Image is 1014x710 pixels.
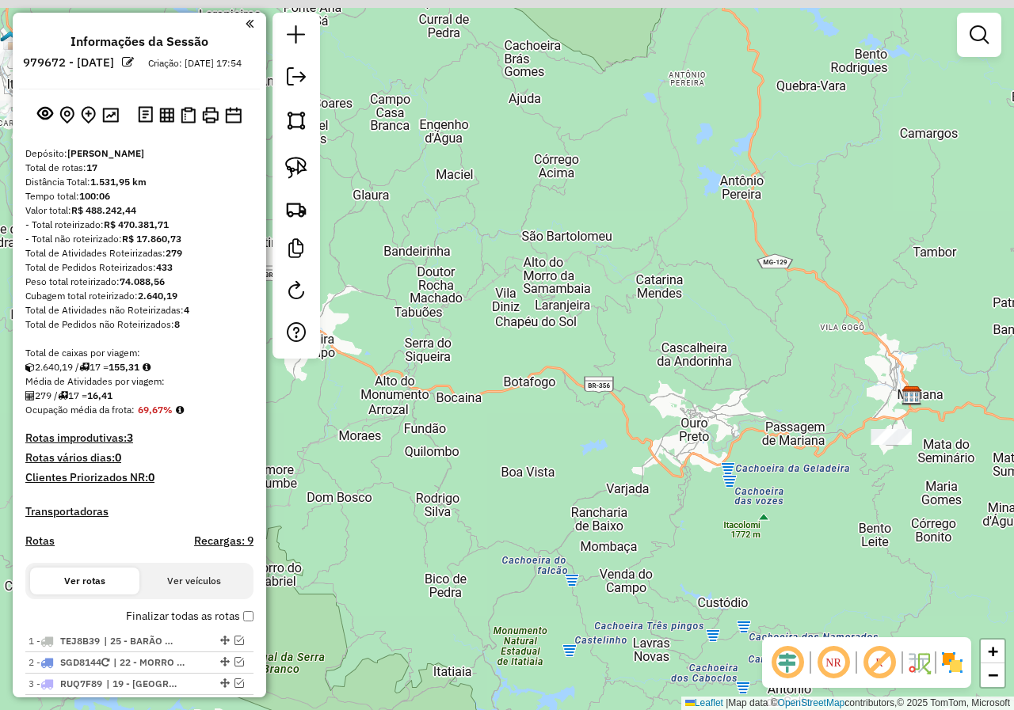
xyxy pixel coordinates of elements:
[25,203,253,218] div: Valor total:
[101,658,109,667] i: Veículo já utilizado nesta sessão
[176,405,184,415] em: Média calculada utilizando a maior ocupação (%Peso ou %Cubagem) de cada rota da sessão. Rotas cro...
[142,56,248,70] div: Criação: [DATE] 17:54
[25,534,55,548] a: Rotas
[58,391,68,401] i: Total de rotas
[60,678,102,689] span: RUQ7F89
[71,204,136,216] strong: R$ 488.242,44
[234,636,244,645] em: Visualizar rota
[25,146,253,161] div: Depósito:
[199,104,222,127] button: Imprimir Rotas
[25,374,253,389] div: Média de Atividades por viagem:
[25,275,253,289] div: Peso total roteirizado:
[156,261,173,273] strong: 433
[860,644,898,682] span: Exibir rótulo
[25,303,253,317] div: Total de Atividades não Roteirizadas:
[56,103,78,127] button: Centralizar mapa no depósito ou ponto de apoio
[285,157,307,179] img: Selecionar atividades - laço
[25,471,253,484] h4: Clientes Priorizados NR:
[104,634,177,648] span: 25 - BARÃO DE COCAIS
[79,363,90,372] i: Total de rotas
[871,429,911,445] div: Atividade não roteirizada - DISQUE CABANAS
[222,104,245,127] button: Disponibilidade de veículos
[871,429,910,445] div: Atividade não roteirizada - DISQUE CABANAS
[166,247,182,259] strong: 279
[25,360,253,374] div: 2.640,19 / 17 =
[113,655,186,670] span: 22 - MORRO DAGUA QUENTE
[29,635,100,647] span: 1 -
[138,290,177,302] strong: 2.640,19
[23,55,114,70] h6: 979672 - [DATE]
[246,14,253,32] a: Clique aqui para minimizar o painel
[115,450,121,465] strong: 0
[143,363,151,372] i: Meta Caixas/viagem: 1,00 Diferença: 154,31
[25,218,253,232] div: - Total roteirizado:
[122,233,181,245] strong: R$ 17.860,73
[30,568,139,594] button: Ver rotas
[988,665,998,685] span: −
[174,318,180,330] strong: 8
[285,109,307,131] img: Selecionar atividades - polígono
[25,431,253,445] h4: Rotas improdutivas:
[981,663,1004,687] a: Zoom out
[79,190,110,202] strong: 100:06
[25,317,253,332] div: Total de Pedidos não Roteirizados:
[243,611,253,621] input: Finalizar todas as rotas
[90,176,147,188] strong: 1.531,95 km
[139,568,249,594] button: Ver veículos
[60,656,101,668] span: SGD8144
[138,404,173,416] strong: 69,67%
[67,147,144,159] strong: [PERSON_NAME]
[25,232,253,246] div: - Total não roteirizado:
[902,385,922,406] img: Farid - Mariana
[25,451,253,465] h4: Rotas vários dias:
[71,34,208,49] h4: Informações da Sessão
[220,657,230,666] em: Alterar sequência das rotas
[25,391,35,401] i: Total de Atividades
[280,233,312,268] a: Criar modelo
[99,104,122,125] button: Otimizar todas as rotas
[25,289,253,303] div: Cubagem total roteirizado:
[127,431,133,445] strong: 3
[104,218,169,230] strong: R$ 470.381,71
[60,635,100,647] span: TEJ8B39
[25,505,253,518] h4: Transportadoras
[778,697,845,708] a: OpenStreetMap
[34,102,56,127] button: Exibir sessão original
[234,678,244,688] em: Visualizar rota
[220,636,230,645] em: Alterar sequência das rotas
[940,650,965,675] img: Exibir/Ocultar setores
[86,161,97,173] strong: 17
[78,103,99,127] button: Adicionar Atividades
[109,361,139,373] strong: 155,31
[768,644,806,682] span: Ocultar deslocamento
[25,404,135,416] span: Ocupação média da frota:
[234,657,244,666] em: Visualizar rota
[25,346,253,360] div: Total de caixas por viagem:
[25,189,253,203] div: Tempo total:
[25,175,253,189] div: Distância Total:
[279,192,314,226] a: Criar rota
[87,389,112,401] strong: 16,41
[988,641,998,661] span: +
[29,656,109,668] span: 2 -
[126,608,253,625] label: Finalizar todas as rotas
[280,19,312,55] a: Nova sessão e pesquisa
[220,678,230,688] em: Alterar sequência das rotas
[184,304,189,316] strong: 4
[156,104,177,125] button: Visualizar relatório de Roteirização
[285,198,307,220] img: Criar rota
[726,697,728,708] span: |
[906,650,932,675] img: Fluxo de ruas
[814,644,852,682] span: Ocultar NR
[25,363,35,372] i: Cubagem total roteirizado
[25,161,253,175] div: Total de rotas:
[963,19,995,51] a: Exibir filtros
[681,697,1014,710] div: Map data © contributors,© 2025 TomTom, Microsoft
[280,275,312,310] a: Reroteirizar Sessão
[106,677,179,691] span: 19 - CATAS ALTAS, 20 - SANTA BÁBARA
[120,275,165,287] strong: 74.088,56
[148,470,154,484] strong: 0
[981,640,1004,663] a: Zoom in
[25,246,253,260] div: Total de Atividades Roteirizadas:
